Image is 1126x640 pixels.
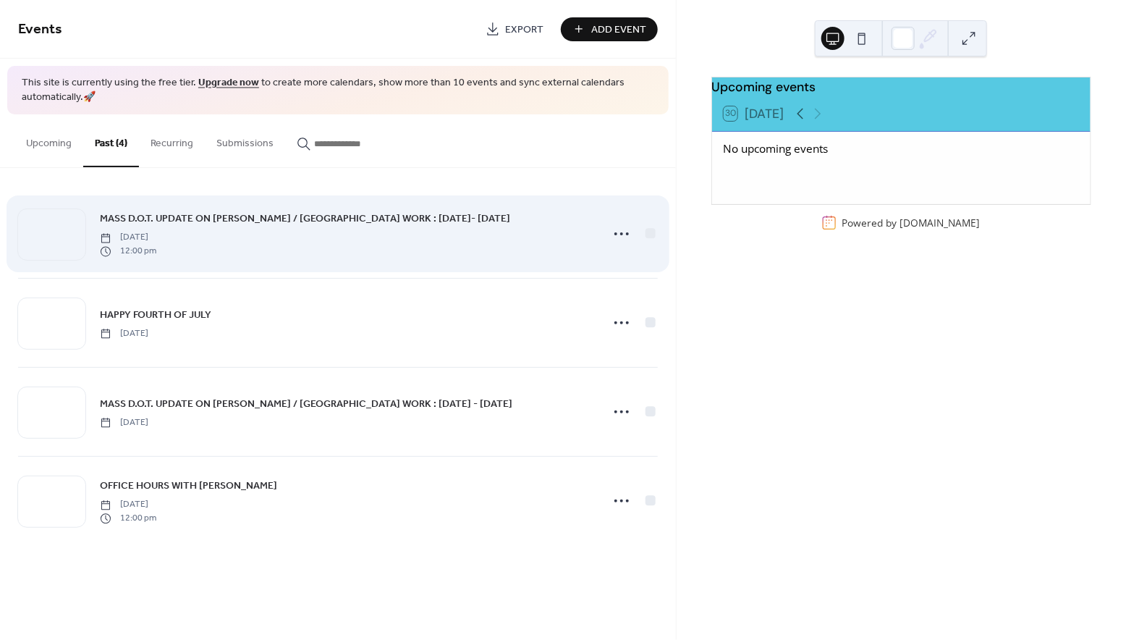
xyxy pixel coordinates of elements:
span: [DATE] [100,416,148,429]
button: Past (4) [83,114,139,167]
span: MASS D.O.T. UPDATE ON [PERSON_NAME] / [GEOGRAPHIC_DATA] WORK : [DATE] - [DATE] [100,397,512,412]
a: Upgrade now [198,74,259,93]
div: No upcoming events [724,140,1079,157]
span: OFFICE HOURS WITH [PERSON_NAME] [100,479,277,494]
span: MASS D.O.T. UPDATE ON [PERSON_NAME] / [GEOGRAPHIC_DATA] WORK : [DATE]- [DATE] [100,212,510,227]
span: Events [18,16,62,44]
a: MASS D.O.T. UPDATE ON [PERSON_NAME] / [GEOGRAPHIC_DATA] WORK : [DATE]- [DATE] [100,211,510,227]
span: Export [506,22,544,38]
button: Submissions [205,114,285,166]
button: Recurring [139,114,205,166]
span: [DATE] [100,499,156,512]
span: 12:00 pm [100,245,156,258]
span: [DATE] [100,232,156,245]
button: Add Event [561,17,658,41]
div: Powered by [842,216,981,230]
div: Upcoming events [712,77,1091,96]
span: Add Event [592,22,647,38]
a: MASS D.O.T. UPDATE ON [PERSON_NAME] / [GEOGRAPHIC_DATA] WORK : [DATE] - [DATE] [100,396,512,413]
span: 12:00 pm [100,512,156,525]
a: [DOMAIN_NAME] [900,216,981,230]
button: Upcoming [14,114,83,166]
span: This site is currently using the free tier. to create more calendars, show more than 10 events an... [22,77,654,105]
span: [DATE] [100,327,148,340]
span: HAPPY FOURTH OF JULY [100,308,211,323]
a: OFFICE HOURS WITH [PERSON_NAME] [100,478,277,494]
a: HAPPY FOURTH OF JULY [100,307,211,324]
a: Export [475,17,555,41]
